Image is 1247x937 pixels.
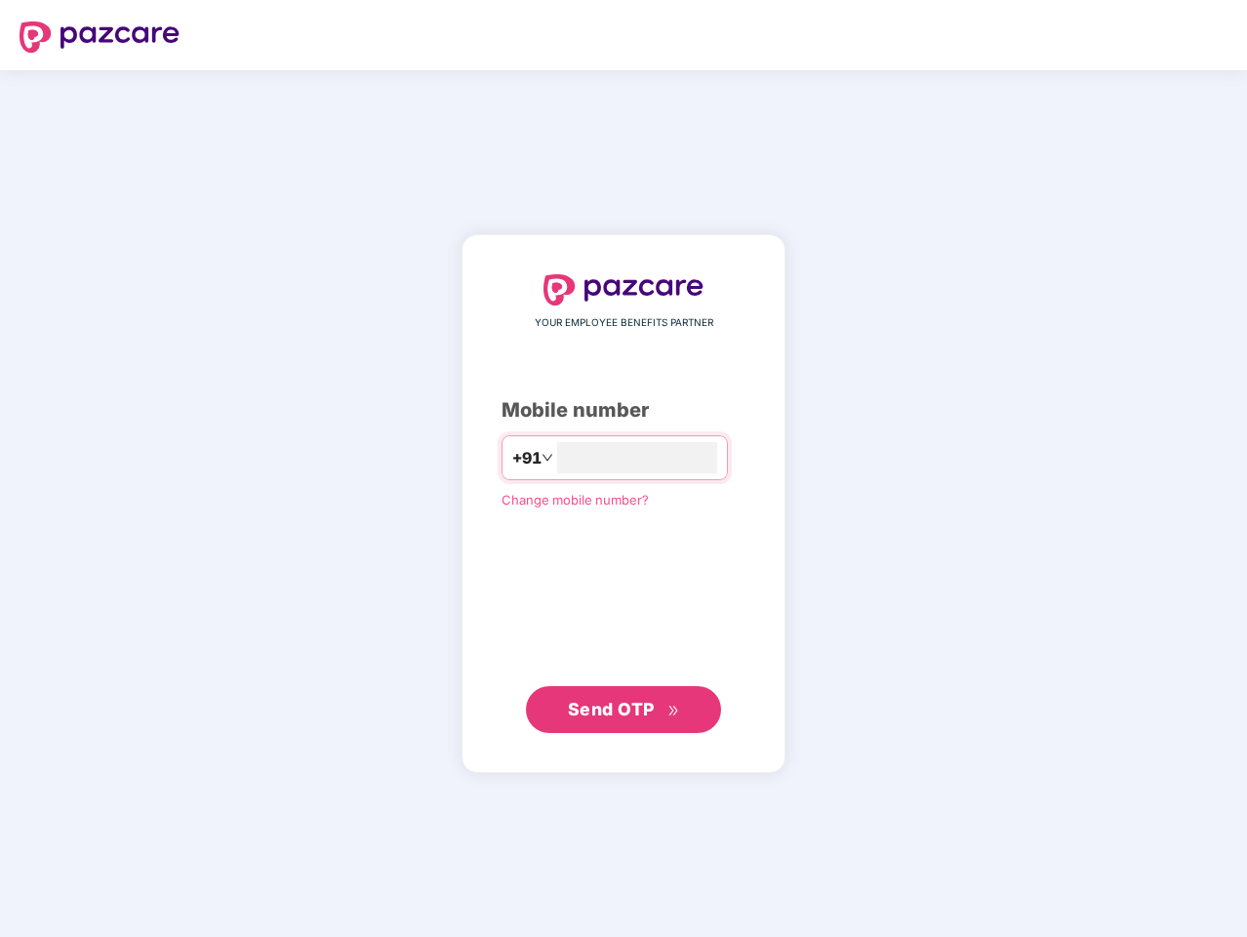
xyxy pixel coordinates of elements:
[667,705,680,717] span: double-right
[512,446,542,470] span: +91
[535,315,713,331] span: YOUR EMPLOYEE BENEFITS PARTNER
[543,274,704,306] img: logo
[502,492,649,508] a: Change mobile number?
[568,699,655,719] span: Send OTP
[526,686,721,733] button: Send OTPdouble-right
[542,452,553,464] span: down
[502,395,745,426] div: Mobile number
[20,21,180,53] img: logo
